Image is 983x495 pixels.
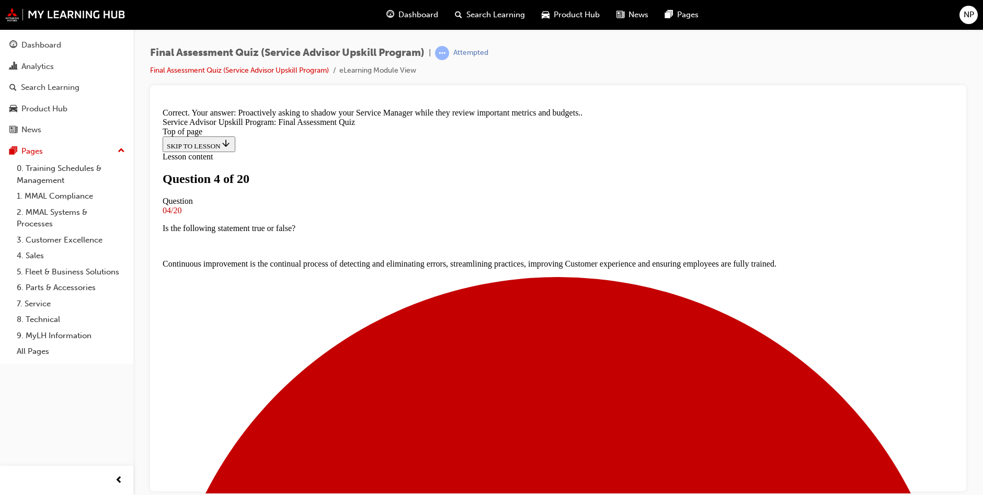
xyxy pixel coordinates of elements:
[118,144,125,158] span: up-icon
[4,14,795,23] div: Service Advisor Upskill Program: Final Assessment Quiz
[21,61,54,73] div: Analytics
[542,8,550,21] span: car-icon
[959,6,978,24] button: NP
[4,142,129,161] button: Pages
[4,57,129,76] a: Analytics
[21,82,79,94] div: Search Learning
[4,33,129,142] button: DashboardAnalyticsSearch LearningProduct HubNews
[13,264,129,280] a: 5. Fleet & Business Solutions
[9,105,17,114] span: car-icon
[455,8,462,21] span: search-icon
[964,9,974,21] span: NP
[115,474,123,487] span: prev-icon
[398,9,438,21] span: Dashboard
[628,9,648,21] span: News
[665,8,673,21] span: pages-icon
[9,83,17,93] span: search-icon
[13,232,129,248] a: 3. Customer Excellence
[5,8,125,21] img: mmal
[378,4,447,26] a: guage-iconDashboard
[9,62,17,72] span: chart-icon
[466,9,525,21] span: Search Learning
[616,8,624,21] span: news-icon
[4,93,795,102] div: Question
[21,39,61,51] div: Dashboard
[21,145,43,157] div: Pages
[4,23,795,32] div: Top of page
[9,147,17,156] span: pages-icon
[657,4,707,26] a: pages-iconPages
[386,8,394,21] span: guage-icon
[453,48,488,58] div: Attempted
[677,9,699,21] span: Pages
[533,4,608,26] a: car-iconProduct Hub
[13,188,129,204] a: 1. MMAL Compliance
[4,102,795,111] div: 04/20
[608,4,657,26] a: news-iconNews
[13,280,129,296] a: 6. Parts & Accessories
[150,66,329,75] a: Final Assessment Quiz (Service Advisor Upskill Program)
[13,160,129,188] a: 0. Training Schedules & Management
[9,41,17,50] span: guage-icon
[4,120,129,140] a: News
[13,312,129,328] a: 8. Technical
[4,32,77,48] button: SKIP TO LESSON
[9,125,17,135] span: news-icon
[4,68,795,82] h1: Question 4 of 20
[4,120,795,129] p: Is the following statement true or false?
[21,103,67,115] div: Product Hub
[8,38,73,46] span: SKIP TO LESSON
[447,4,533,26] a: search-iconSearch Learning
[554,9,600,21] span: Product Hub
[13,328,129,344] a: 9. MyLH Information
[4,4,795,14] div: Correct. Your answer: Proactively asking to shadow your Service Manager while they review importa...
[21,124,41,136] div: News
[13,296,129,312] a: 7. Service
[150,47,425,59] span: Final Assessment Quiz (Service Advisor Upskill Program)
[13,343,129,360] a: All Pages
[4,36,129,55] a: Dashboard
[339,65,416,77] li: eLearning Module View
[13,248,129,264] a: 4. Sales
[13,204,129,232] a: 2. MMAL Systems & Processes
[4,78,129,97] a: Search Learning
[4,99,129,119] a: Product Hub
[429,47,431,59] span: |
[4,155,795,165] p: Continuous improvement is the continual process of detecting and eliminating errors, streamlining...
[4,48,54,57] span: Lesson content
[435,46,449,60] span: learningRecordVerb_ATTEMPT-icon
